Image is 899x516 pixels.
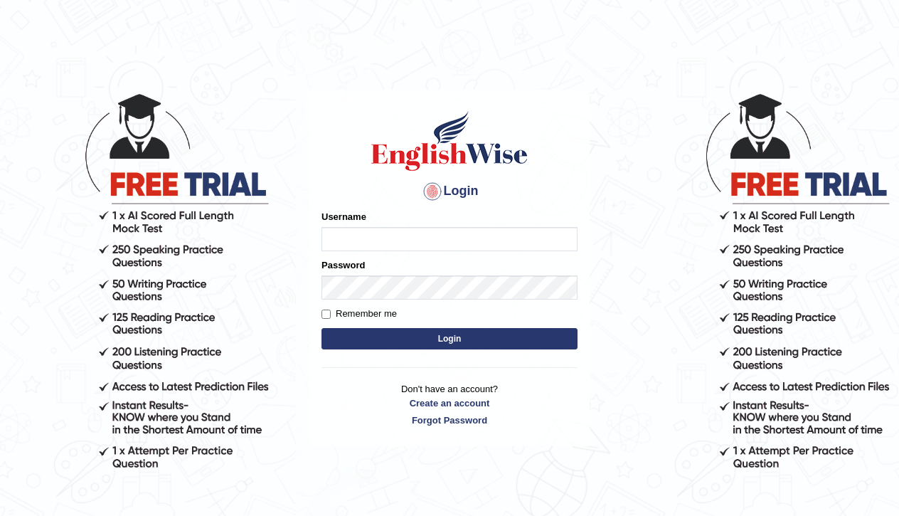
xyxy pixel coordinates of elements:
label: Username [321,210,366,223]
label: Remember me [321,307,397,321]
img: Logo of English Wise sign in for intelligent practice with AI [368,109,531,173]
p: Don't have an account? [321,382,578,426]
label: Password [321,258,365,272]
button: Login [321,328,578,349]
a: Forgot Password [321,414,578,427]
a: Create an account [321,396,578,410]
h4: Login [321,180,578,203]
input: Remember me [321,310,331,319]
